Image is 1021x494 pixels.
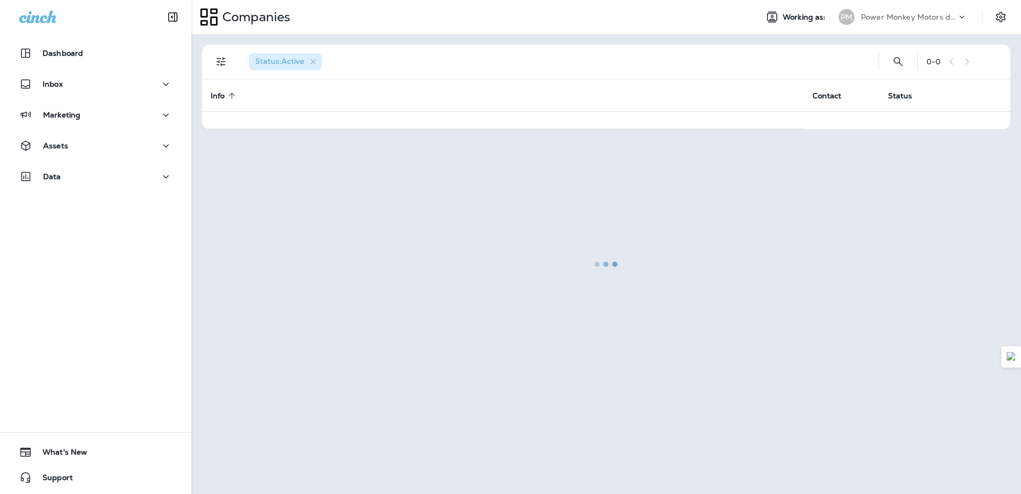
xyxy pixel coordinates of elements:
[11,135,181,156] button: Assets
[43,141,68,150] p: Assets
[218,9,290,25] p: Companies
[43,172,61,181] p: Data
[11,73,181,95] button: Inbox
[43,49,83,57] p: Dashboard
[43,111,80,119] p: Marketing
[158,6,188,28] button: Collapse Sidebar
[861,13,957,21] p: Power Monkey Motors dba Grease Monkey 1120
[1007,352,1016,362] img: Detect Auto
[11,467,181,488] button: Support
[11,104,181,125] button: Marketing
[11,166,181,187] button: Data
[991,7,1010,27] button: Settings
[783,13,828,22] span: Working as:
[43,80,63,88] p: Inbox
[11,441,181,463] button: What's New
[32,473,73,486] span: Support
[11,43,181,64] button: Dashboard
[839,9,855,25] div: PM
[32,448,87,460] span: What's New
